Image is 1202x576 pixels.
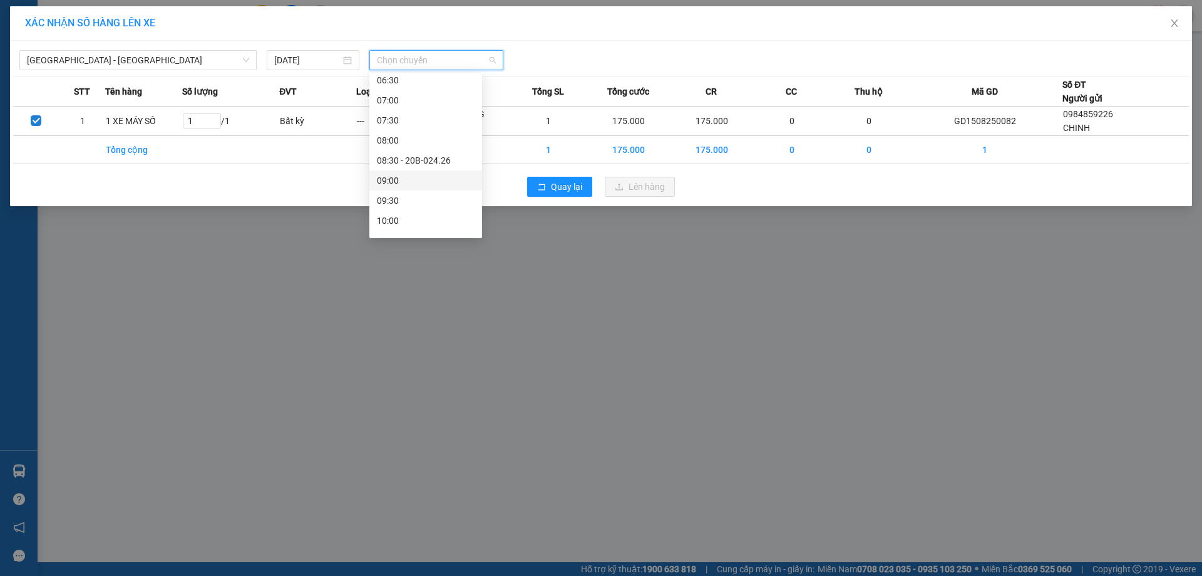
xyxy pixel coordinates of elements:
span: 0984859226 [1063,109,1113,119]
td: / 1 [182,107,279,136]
span: Thu hộ [855,85,883,98]
div: 10:30 [377,234,475,248]
td: 0 [830,107,907,136]
span: Tổng cước [607,85,649,98]
td: 175.000 [670,107,754,136]
span: Loại hàng [356,85,396,98]
li: 271 - [PERSON_NAME] - [GEOGRAPHIC_DATA] - [GEOGRAPHIC_DATA] [117,31,523,46]
span: CHINH [1063,123,1090,133]
td: 1 [59,107,106,136]
td: GD1508250082 [907,107,1062,136]
td: 1 [510,136,587,164]
div: 08:30 - 20B-024.26 [377,154,475,167]
span: Tên hàng [105,85,142,98]
div: 06:30 [377,73,475,87]
td: 1 [907,136,1062,164]
button: uploadLên hàng [605,177,675,197]
button: Close [1157,6,1192,41]
td: 175.000 [587,136,670,164]
span: ĐVT [279,85,297,98]
td: 0 [753,107,830,136]
span: Số lượng [182,85,218,98]
span: CR [706,85,717,98]
td: 0 [753,136,830,164]
td: --- [356,107,433,136]
span: Quảng Ninh - Hà Nội [27,51,249,70]
div: 07:00 [377,93,475,107]
span: Mã GD [972,85,998,98]
span: Quay lại [551,180,582,194]
div: 09:30 [377,194,475,207]
td: 0 [830,136,907,164]
td: Tổng cộng [105,136,182,164]
span: Chọn chuyến [377,51,496,70]
td: 1 XE MÁY SỐ [105,107,182,136]
td: Bất kỳ [279,107,356,136]
button: rollbackQuay lại [527,177,592,197]
div: 07:30 [377,113,475,127]
div: 10:00 [377,214,475,228]
input: 15/08/2025 [274,53,341,67]
td: 175.000 [670,136,754,164]
span: STT [74,85,90,98]
div: 08:00 [377,134,475,147]
span: Tổng SL [532,85,564,98]
img: logo.jpg [16,16,110,78]
td: 175.000 [587,107,670,136]
b: GỬI : VP Giếng Đáy [16,85,164,106]
td: 1 [510,107,587,136]
div: Số ĐT Người gửi [1062,78,1102,105]
span: XÁC NHẬN SỐ HÀNG LÊN XE [25,17,155,29]
span: CC [786,85,797,98]
span: rollback [537,182,546,192]
span: close [1169,18,1179,28]
div: 09:00 [377,174,475,187]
